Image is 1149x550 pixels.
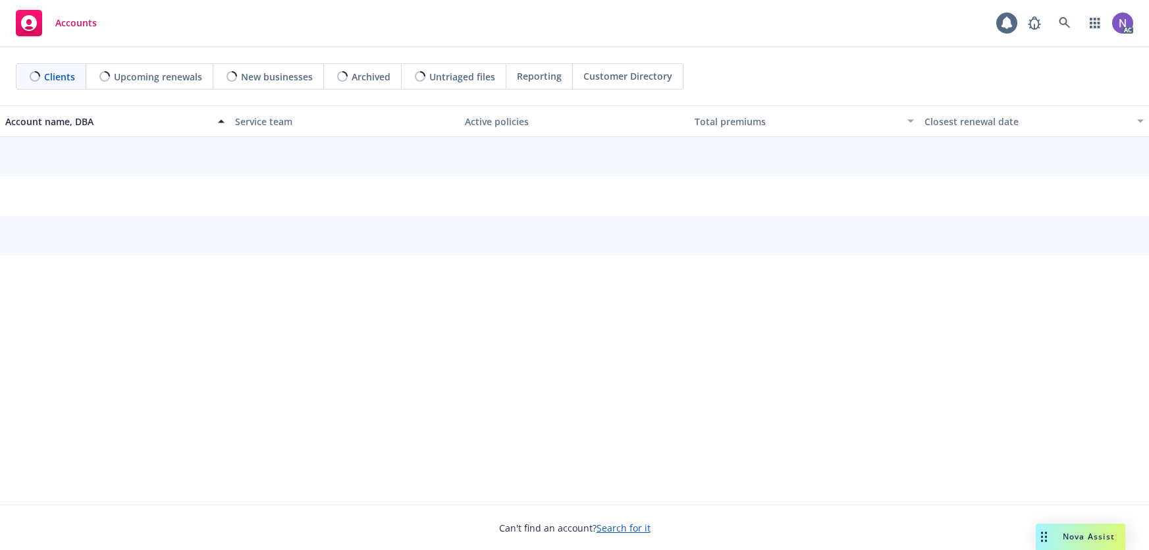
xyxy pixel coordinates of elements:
button: Total premiums [689,105,919,137]
img: photo [1112,13,1133,34]
button: Closest renewal date [919,105,1149,137]
span: Customer Directory [583,69,672,83]
div: Drag to move [1036,524,1052,550]
span: Archived [352,70,390,84]
div: Account name, DBA [5,115,210,128]
button: Nova Assist [1036,524,1125,550]
span: Untriaged files [429,70,495,84]
span: New businesses [241,70,313,84]
div: Closest renewal date [924,115,1129,128]
div: Total premiums [695,115,899,128]
span: Nova Assist [1063,531,1115,542]
span: Clients [44,70,75,84]
button: Service team [230,105,460,137]
span: Can't find an account? [499,521,651,535]
a: Search for it [597,522,651,534]
div: Service team [235,115,454,128]
div: Active policies [465,115,684,128]
a: Switch app [1082,10,1108,36]
a: Report a Bug [1021,10,1048,36]
span: Upcoming renewals [114,70,202,84]
a: Search [1052,10,1078,36]
span: Reporting [517,69,562,83]
span: Accounts [55,18,97,28]
a: Accounts [11,5,102,41]
button: Active policies [460,105,689,137]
